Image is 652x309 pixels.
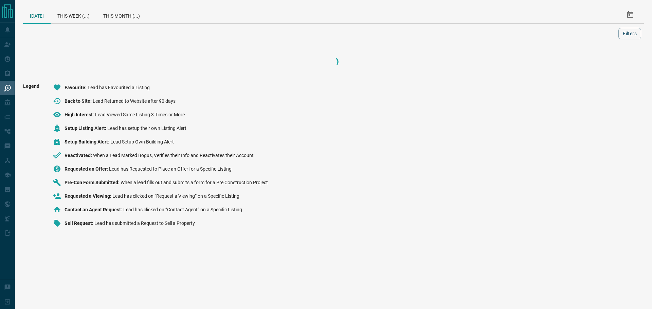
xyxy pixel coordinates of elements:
div: This Month (...) [96,7,147,23]
span: Lead has Favourited a Listing [88,85,150,90]
div: Loading [300,55,367,69]
span: Legend [23,83,39,233]
span: High Interest [65,112,95,117]
span: Sell Request [65,220,94,226]
span: Lead has submitted a Request to Sell a Property [94,220,195,226]
span: Setup Listing Alert [65,125,107,131]
span: Requested a Viewing [65,193,112,199]
span: Favourite [65,85,88,90]
span: Lead Returned to Website after 90 days [93,98,176,104]
span: Setup Building Alert [65,139,110,144]
span: Back to Site [65,98,93,104]
span: Lead has Requested to Place an Offer for a Specific Listing [109,166,232,172]
span: Requested an Offer [65,166,109,172]
span: Lead Setup Own Building Alert [110,139,174,144]
span: Contact an Agent Request [65,207,123,212]
span: Pre-Con Form Submitted [65,180,121,185]
span: Lead has clicked on “Contact Agent” on a Specific Listing [123,207,242,212]
span: When a Lead Marked Bogus, Verifies their Info and Reactivates their Account [93,153,254,158]
span: Lead has setup their own Listing Alert [107,125,186,131]
button: Filters [618,28,641,39]
div: This Week (...) [51,7,96,23]
div: [DATE] [23,7,51,24]
span: When a lead fills out and submits a form for a Pre Construction Project [121,180,268,185]
span: Reactivated [65,153,93,158]
button: Select Date Range [622,7,638,23]
span: Lead has clicked on “Request a Viewing” on a Specific Listing [112,193,239,199]
span: Lead Viewed Same Listing 3 Times or More [95,112,185,117]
